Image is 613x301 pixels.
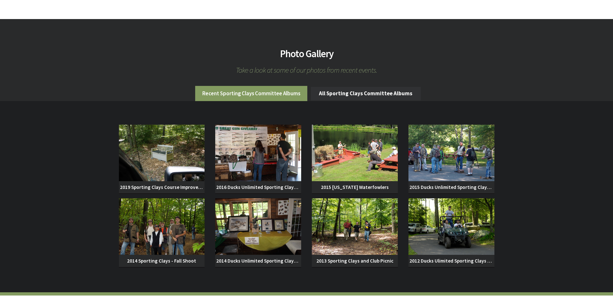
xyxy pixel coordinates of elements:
img: 2014 Ducks Unlimited Sporting Clays Shoot [215,198,301,255]
span: 2014 Sporting Clays - Fall Shoot [119,255,205,267]
img: 2012 Ducks Ulimited Sporting Clays Shoot [408,198,494,255]
a: All Sporting Clays Committee Albums [311,87,421,100]
img: 2014 Sporting Clays - Fall Shoot [119,198,205,255]
span: 2014 Ducks Unlimited Sporting Clays Shoot [215,255,301,267]
img: 2015 Ducks Unlimited Sporting Clays Shoot [408,125,494,181]
span: 2012 Ducks Ulimited Sporting Clays Shoot [408,255,494,267]
span: 2015 [US_STATE] Waterfowlers [312,181,398,193]
span: 2016 Ducks Unlimited Sporting Clays Shoot [215,181,301,193]
img: 2016 Ducks Unlimited Sporting Clays Shoot [215,125,301,181]
span: 2019 Sporting Clays Course Improvements [119,181,205,193]
img: 2015 Connecticut Waterfowlers [312,125,398,181]
li: Recent Sporting Clays Committee Albums [195,86,307,101]
img: 2013 Sporting Clays and Club Picnic [312,198,398,255]
span: 2013 Sporting Clays and Club Picnic [312,255,398,267]
span: 2015 Ducks Unlimited Sporting Clays Shoot [408,181,494,193]
img: 2019 Sporting Clays Course Improvements [119,125,205,181]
